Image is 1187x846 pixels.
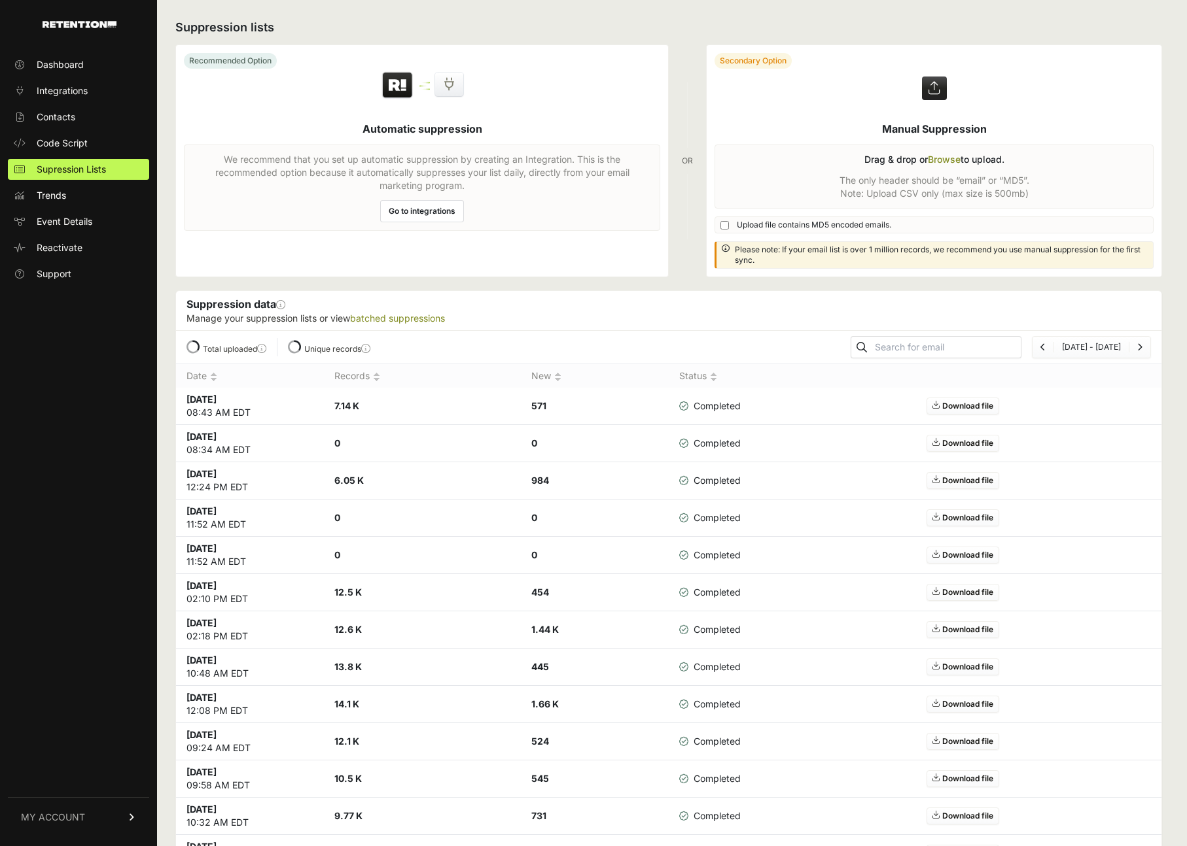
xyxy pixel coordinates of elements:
[186,543,217,554] strong: [DATE]
[8,159,149,180] a: Supression Lists
[176,798,324,835] td: 10:32 AM EDT
[175,18,1162,37] h2: Suppression lists
[679,660,741,673] span: Completed
[927,509,999,526] a: Download file
[531,736,549,747] strong: 524
[531,400,546,411] strong: 571
[186,431,217,442] strong: [DATE]
[192,153,652,192] p: We recommend that you set up automatic suppression by creating an Integration. This is the recomm...
[334,773,362,784] strong: 10.5 K
[679,809,741,822] span: Completed
[927,398,999,415] a: Download file
[679,437,741,450] span: Completed
[334,624,362,635] strong: 12.6 K
[176,462,324,499] td: 12:24 PM EDT
[927,696,999,713] a: Download file
[927,547,999,564] a: Download file
[8,133,149,154] a: Code Script
[176,574,324,611] td: 02:10 PM EDT
[176,388,324,425] td: 08:43 AM EDT
[531,549,537,560] strong: 0
[927,658,999,675] a: Download file
[176,499,324,537] td: 11:52 AM EDT
[324,364,521,388] th: Records
[210,372,217,382] img: no_sort-eaf950dc5ab64cae54d48a5578032e96f70b2ecb7d747501f34c8f2db400fb66.gif
[679,772,741,785] span: Completed
[927,807,999,824] a: Download file
[37,137,88,150] span: Code Script
[679,511,741,524] span: Completed
[37,215,92,228] span: Event Details
[334,437,340,448] strong: 0
[363,121,482,137] h5: Automatic suppression
[872,338,1021,356] input: Search for email
[186,468,217,479] strong: [DATE]
[1054,342,1129,352] li: [DATE] - [DATE]
[37,84,88,97] span: Integrations
[679,549,741,562] span: Completed
[186,312,1151,325] p: Manage your suppression lists or view
[334,586,362,598] strong: 12.5 K
[176,723,324,760] td: 09:24 AM EDT
[419,88,430,90] img: integration
[186,394,217,405] strong: [DATE]
[531,810,546,821] strong: 731
[682,44,693,277] div: OR
[350,313,445,324] a: batched suppressions
[176,649,324,686] td: 10:48 AM EDT
[8,211,149,232] a: Event Details
[679,735,741,748] span: Completed
[186,804,217,815] strong: [DATE]
[710,372,717,382] img: no_sort-eaf950dc5ab64cae54d48a5578032e96f70b2ecb7d747501f34c8f2db400fb66.gif
[186,692,217,703] strong: [DATE]
[531,773,549,784] strong: 545
[669,364,768,388] th: Status
[1137,342,1143,352] a: Next
[37,110,75,124] span: Contacts
[334,475,364,486] strong: 6.05 K
[679,586,741,599] span: Completed
[186,654,217,666] strong: [DATE]
[203,344,266,354] label: Total uploaded
[720,221,729,229] input: Upload file contains MD5 encoded emails.
[37,189,66,202] span: Trends
[334,549,340,560] strong: 0
[37,163,106,176] span: Supression Lists
[186,729,217,740] strong: [DATE]
[531,661,549,672] strong: 445
[1040,342,1046,352] a: Previous
[37,241,82,254] span: Reactivate
[21,811,85,824] span: MY ACCOUNT
[186,580,217,591] strong: [DATE]
[1032,336,1151,358] nav: Page navigation
[554,372,561,382] img: no_sort-eaf950dc5ab64cae54d48a5578032e96f70b2ecb7d747501f34c8f2db400fb66.gif
[927,472,999,489] a: Download file
[8,263,149,284] a: Support
[737,220,891,230] span: Upload file contains MD5 encoded emails.
[176,425,324,462] td: 08:34 AM EDT
[927,621,999,638] a: Download file
[334,512,340,523] strong: 0
[373,372,380,382] img: no_sort-eaf950dc5ab64cae54d48a5578032e96f70b2ecb7d747501f34c8f2db400fb66.gif
[176,611,324,649] td: 02:18 PM EDT
[521,364,669,388] th: New
[334,810,363,821] strong: 9.77 K
[176,686,324,723] td: 12:08 PM EDT
[176,537,324,574] td: 11:52 AM EDT
[176,364,324,388] th: Date
[8,797,149,837] a: MY ACCOUNT
[334,661,362,672] strong: 13.8 K
[176,291,1161,330] div: Suppression data
[927,770,999,787] a: Download file
[334,736,359,747] strong: 12.1 K
[8,185,149,206] a: Trends
[334,400,359,411] strong: 7.14 K
[334,698,359,709] strong: 14.1 K
[531,624,559,635] strong: 1.44 K
[381,71,414,100] img: Retention
[184,53,277,69] div: Recommended Option
[186,617,217,628] strong: [DATE]
[37,58,84,71] span: Dashboard
[8,80,149,101] a: Integrations
[304,344,370,354] label: Unique records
